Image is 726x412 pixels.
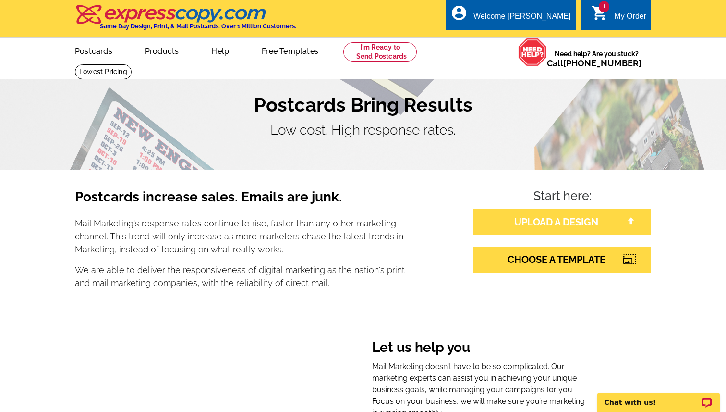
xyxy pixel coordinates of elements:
span: Need help? Are you stuck? [547,49,646,68]
span: Call [547,58,641,68]
p: Mail Marketing's response rates continue to rise, faster than any other marketing channel. This t... [75,217,405,256]
iframe: LiveChat chat widget [591,382,726,412]
a: Help [196,39,244,62]
a: Products [130,39,194,62]
h1: Postcards Bring Results [75,93,651,116]
p: Low cost. High response rates. [75,120,651,140]
h4: Same Day Design, Print, & Mail Postcards. Over 1 Million Customers. [100,23,296,30]
a: Same Day Design, Print, & Mail Postcards. Over 1 Million Customers. [75,12,296,30]
img: file-upload-white.png [627,217,635,226]
h4: Start here: [473,189,651,205]
a: Free Templates [246,39,334,62]
a: 1 shopping_cart My Order [591,11,646,23]
a: CHOOSE A TEMPLATE [473,247,651,273]
div: Welcome [PERSON_NAME] [473,12,570,25]
i: shopping_cart [591,4,608,22]
a: [PHONE_NUMBER] [563,58,641,68]
a: UPLOAD A DESIGN [473,209,651,235]
h3: Let us help you [372,339,587,358]
img: help [518,38,547,66]
p: We are able to deliver the responsiveness of digital marketing as the nation's print and mail mar... [75,263,405,289]
span: 1 [599,1,609,12]
h3: Postcards increase sales. Emails are junk. [75,189,405,213]
div: My Order [614,12,646,25]
i: account_circle [450,4,468,22]
a: Postcards [60,39,128,62]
